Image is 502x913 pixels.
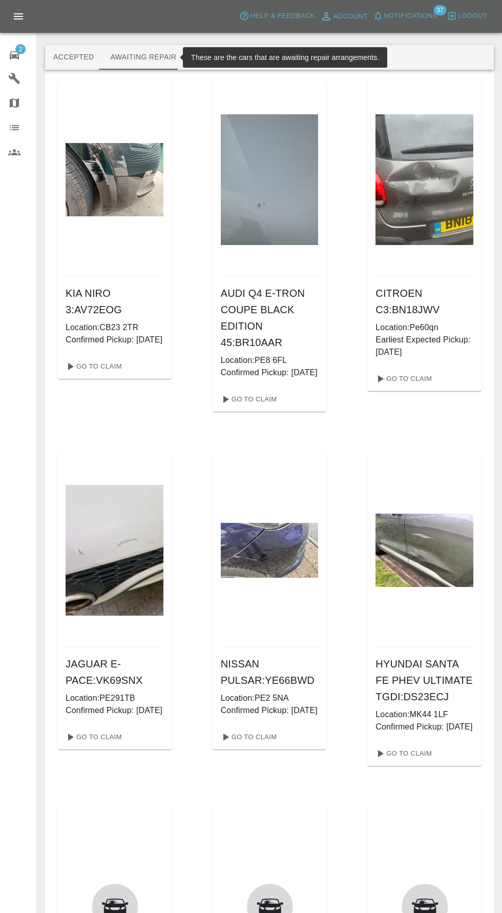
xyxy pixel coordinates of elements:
[221,285,319,351] h6: AUDI Q4 E-TRON COUPE BLACK EDITION 45 : BR10AAR
[15,44,26,54] span: 2
[221,656,319,688] h6: NISSAN PULSAR : YE66BWD
[458,10,487,22] span: Logout
[292,45,339,70] button: Paid
[371,371,434,387] a: Go To Claim
[102,45,184,70] button: Awaiting Repair
[333,11,368,23] span: Account
[370,8,440,24] button: Notifications
[6,4,31,29] button: Open drawer
[66,704,163,717] p: Confirmed Pickup: [DATE]
[45,45,102,70] button: Accepted
[66,692,163,704] p: Location: PE291TB
[61,358,124,375] a: Go To Claim
[237,8,317,24] button: Help & Feedback
[375,721,473,733] p: Confirmed Pickup: [DATE]
[217,729,280,745] a: Go To Claim
[375,321,473,334] p: Location: Pe60qn
[185,45,239,70] button: In Repair
[238,45,292,70] button: Repaired
[221,692,319,704] p: Location: PE2 5NA
[375,708,473,721] p: Location: MK44 1LF
[61,729,124,745] a: Go To Claim
[433,5,446,15] span: 37
[66,321,163,334] p: Location: CB23 2TR
[66,334,163,346] p: Confirmed Pickup: [DATE]
[221,704,319,717] p: Confirmed Pickup: [DATE]
[66,285,163,318] h6: KIA NIRO 3 : AV72EOG
[371,745,434,762] a: Go To Claim
[384,10,437,22] span: Notifications
[66,656,163,688] h6: JAGUAR E-PACE : VK69SNX
[318,8,370,25] a: Account
[221,354,319,367] p: Location: PE8 6FL
[250,10,315,22] span: Help & Feedback
[444,8,490,24] button: Logout
[375,285,473,318] h6: CITROEN C3 : BN18JWV
[217,391,280,408] a: Go To Claim
[375,334,473,358] p: Earliest Expected Pickup: [DATE]
[221,367,319,379] p: Confirmed Pickup: [DATE]
[375,656,473,705] h6: HYUNDAI SANTA FE PHEV ULTIMATE TGDI : DS23ECJ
